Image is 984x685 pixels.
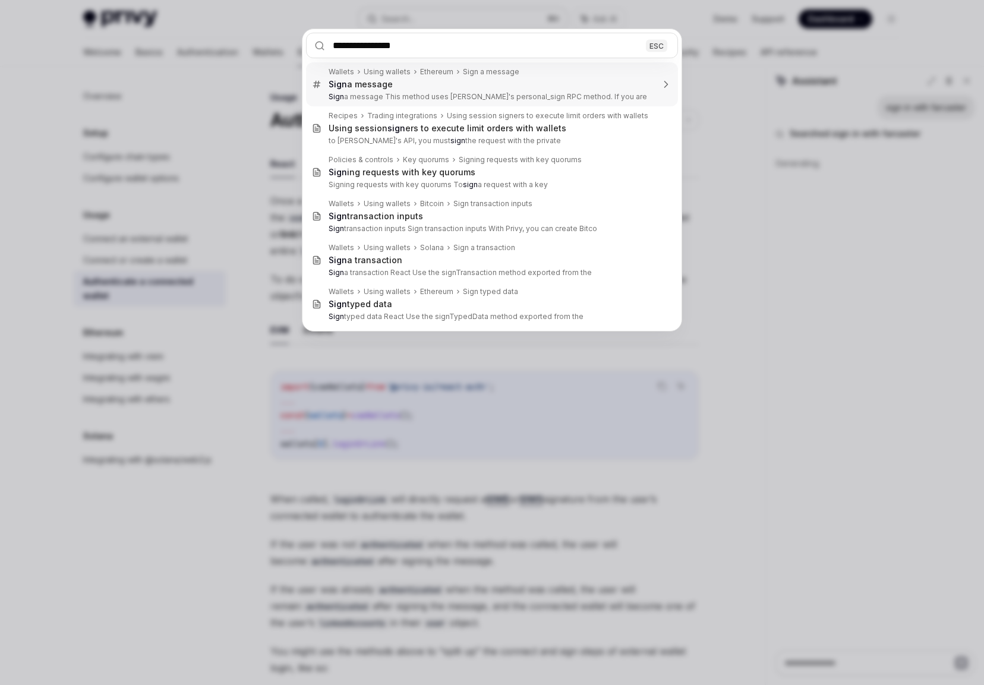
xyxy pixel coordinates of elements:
[329,255,347,265] b: Sign
[420,199,444,209] div: Bitcoin
[329,268,344,277] b: Sign
[447,111,648,121] div: Using session signers to execute limit orders with wallets
[646,39,667,52] div: ESC
[329,123,566,134] div: Using session ers to execute limit orders with wallets
[329,180,653,190] p: Signing requests with key quorums To a request with a key
[329,255,402,266] div: a transaction
[329,268,653,277] p: a transaction React Use the signTransaction method exported from the
[420,287,453,296] div: Ethereum
[329,224,344,233] b: Sign
[329,224,653,233] p: transaction inputs Sign transaction inputs With Privy, you can create Bitco
[329,312,344,321] b: Sign
[364,287,411,296] div: Using wallets
[329,167,347,177] b: Sign
[329,199,354,209] div: Wallets
[367,111,437,121] div: Trading integrations
[329,67,354,77] div: Wallets
[387,123,405,133] b: sign
[329,243,354,252] div: Wallets
[329,299,347,309] b: Sign
[453,243,515,252] div: Sign a transaction
[329,167,475,178] div: ing requests with key quorums
[364,243,411,252] div: Using wallets
[329,155,393,165] div: Policies & controls
[329,92,653,102] p: a message This method uses [PERSON_NAME]'s personal_sign RPC method. If you are
[463,180,478,189] b: sign
[420,243,444,252] div: Solana
[329,287,354,296] div: Wallets
[463,287,518,296] div: Sign typed data
[329,312,653,321] p: typed data React Use the signTypedData method exported from the
[329,92,344,101] b: Sign
[450,136,465,145] b: sign
[420,67,453,77] div: Ethereum
[329,299,392,310] div: typed data
[329,211,347,221] b: Sign
[329,79,393,90] div: a message
[329,79,347,89] b: Sign
[329,211,423,222] div: transaction inputs
[459,155,582,165] div: Signing requests with key quorums
[364,199,411,209] div: Using wallets
[403,155,449,165] div: Key quorums
[364,67,411,77] div: Using wallets
[453,199,532,209] div: Sign transaction inputs
[329,136,653,146] p: to [PERSON_NAME]'s API, you must the request with the private
[463,67,519,77] div: Sign a message
[329,111,358,121] div: Recipes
